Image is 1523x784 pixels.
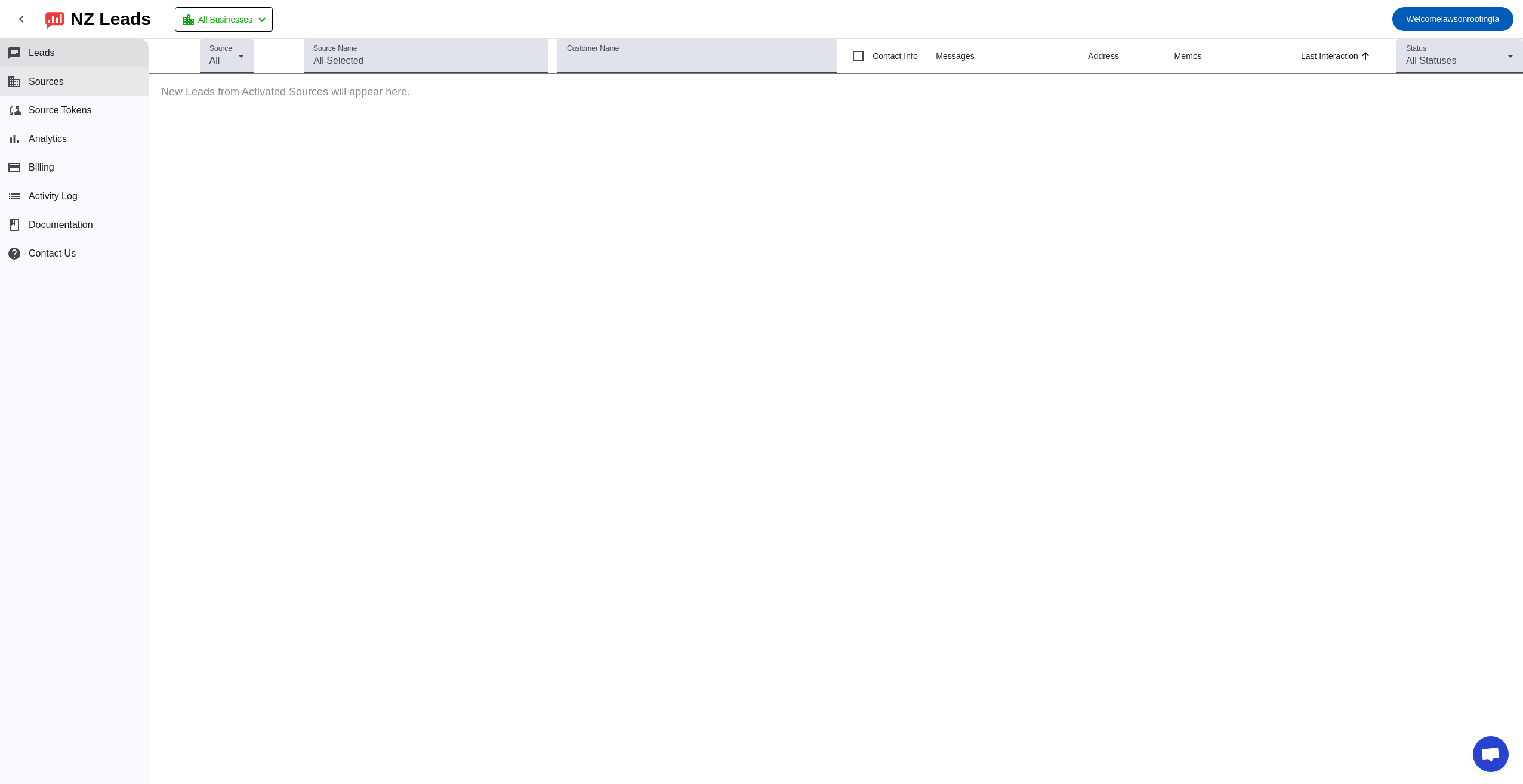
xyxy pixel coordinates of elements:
[29,48,55,58] span: Leads
[29,220,93,230] span: Documentation
[1406,55,1456,66] span: All Statuses
[14,12,29,26] mat-icon: chevron_left
[29,76,64,87] span: Sources
[29,248,76,259] span: Contact Us
[313,45,357,53] mat-label: Source Name
[1301,50,1358,62] div: Last Interaction
[1407,11,1499,27] span: lawsonroofingla
[1088,39,1174,74] th: Address
[1407,14,1441,24] span: Welcome
[7,218,21,232] span: book
[313,54,538,68] input: All Selected
[198,11,252,28] span: All Businesses
[181,13,196,27] mat-icon: location_city
[936,39,1088,74] th: Messages
[7,103,21,118] mat-icon: cloud_sync
[7,75,21,89] mat-icon: business
[7,160,21,175] mat-icon: payment
[175,7,273,32] button: All Businesses
[70,11,151,27] div: NZ Leads
[1392,7,1513,31] button: Welcomelawsonroofingla
[567,45,619,53] mat-label: Customer Name
[255,13,269,27] mat-icon: chevron_left
[29,105,92,116] span: Source Tokens
[870,50,918,62] label: Contact Info
[209,55,220,66] span: All
[1406,45,1426,53] mat-label: Status
[29,191,78,202] span: Activity Log
[7,46,21,60] mat-icon: chat
[209,45,232,53] mat-label: Source
[29,162,54,173] span: Billing
[1174,39,1301,74] th: Memos
[7,189,21,203] mat-icon: list
[7,132,21,146] mat-icon: bar_chart
[29,134,67,144] span: Analytics
[1473,736,1509,772] div: Open chat
[7,246,21,261] mat-icon: help
[45,9,64,29] img: logo
[149,74,1523,110] p: New Leads from Activated Sources will appear here.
